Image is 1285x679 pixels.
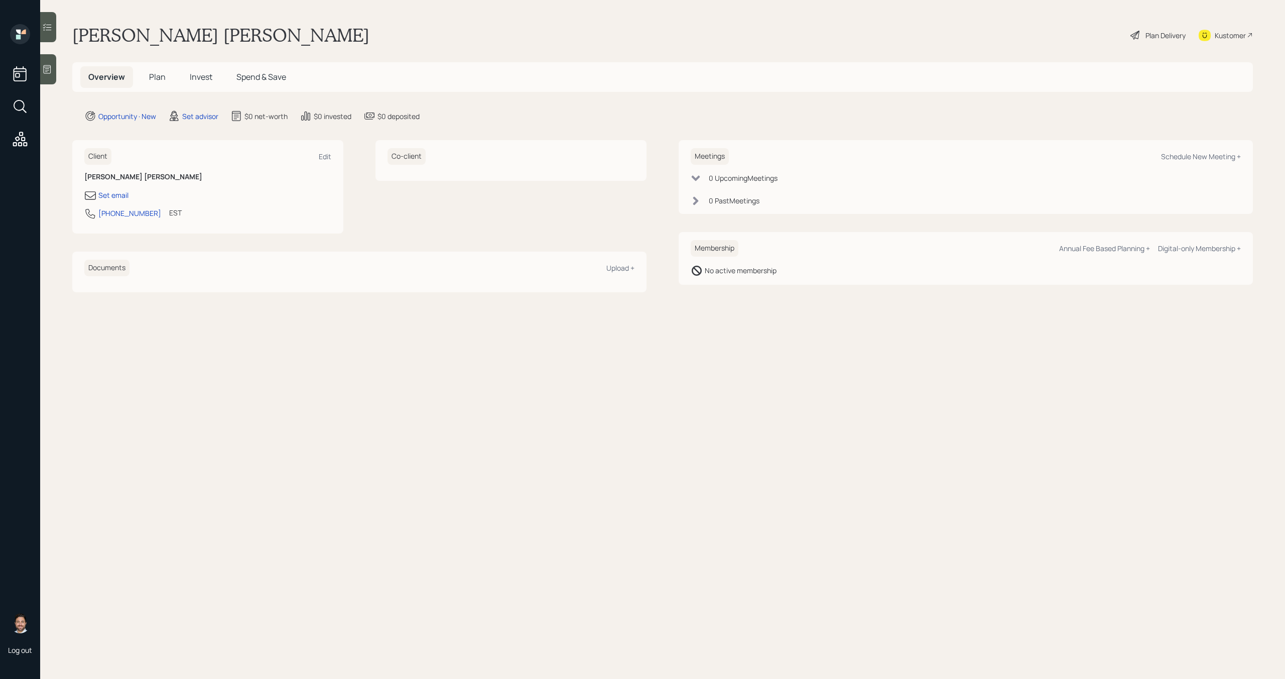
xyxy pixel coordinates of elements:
h1: [PERSON_NAME] [PERSON_NAME] [72,24,369,46]
h6: Client [84,148,111,165]
div: Kustomer [1215,30,1246,41]
div: Edit [319,152,331,161]
div: Plan Delivery [1145,30,1186,41]
div: 0 Upcoming Meeting s [709,173,778,183]
h6: Membership [691,240,738,257]
h6: Meetings [691,148,729,165]
div: Schedule New Meeting + [1161,152,1241,161]
div: $0 deposited [377,111,420,122]
div: Upload + [606,263,634,273]
div: Set advisor [182,111,218,122]
span: Invest [190,71,212,82]
h6: Documents [84,260,130,276]
div: No active membership [705,265,777,276]
div: Opportunity · New [98,111,156,122]
div: $0 invested [314,111,351,122]
div: Set email [98,190,128,200]
div: [PHONE_NUMBER] [98,208,161,218]
div: EST [169,207,182,218]
div: Annual Fee Based Planning + [1059,244,1150,253]
img: michael-russo-headshot.png [10,613,30,633]
h6: [PERSON_NAME] [PERSON_NAME] [84,173,331,181]
div: 0 Past Meeting s [709,195,759,206]
span: Spend & Save [236,71,286,82]
span: Overview [88,71,125,82]
div: $0 net-worth [244,111,288,122]
div: Digital-only Membership + [1158,244,1241,253]
h6: Co-client [388,148,426,165]
span: Plan [149,71,166,82]
div: Log out [8,645,32,655]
